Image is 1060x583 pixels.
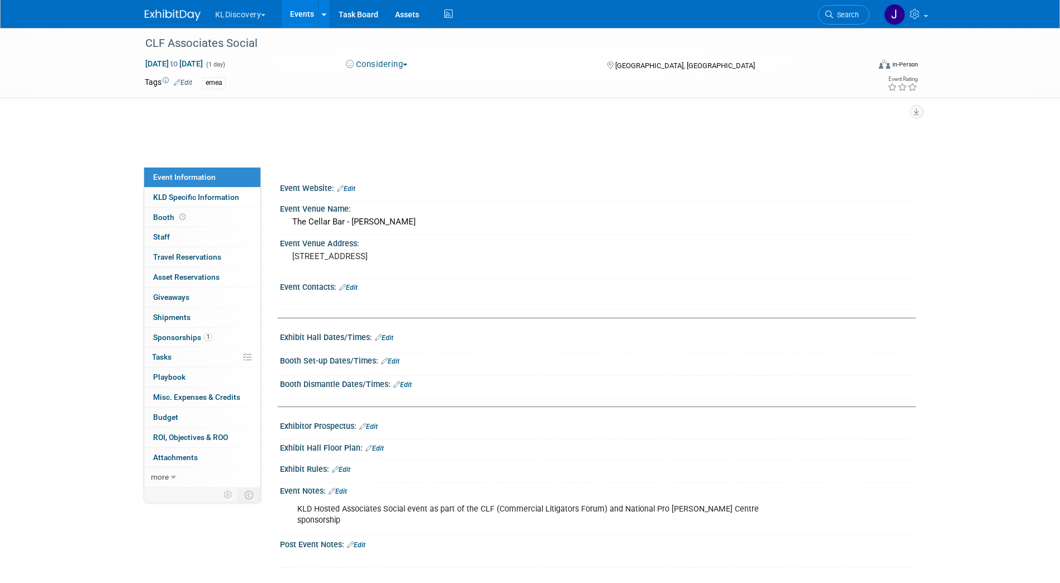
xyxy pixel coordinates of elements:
div: KLD Hosted Associates Social event as part of the CLF (Commercial Litigators Forum) and National ... [289,498,793,532]
a: Edit [393,381,412,389]
span: Booth [153,213,188,222]
a: Edit [174,79,192,87]
a: Asset Reservations [144,267,260,287]
div: Exhibit Rules: [280,461,916,475]
a: Edit [381,357,400,365]
a: Attachments [144,448,260,467]
a: Edit [337,185,355,193]
span: [DATE] [DATE] [145,59,203,69]
span: 1 [204,333,212,341]
a: Search [818,5,869,25]
a: Staff [144,227,260,247]
span: Search [833,11,859,19]
a: Edit [359,423,378,431]
a: Edit [365,445,384,452]
div: CLF Associates Social [141,34,853,54]
span: ROI, Objectives & ROO [153,433,228,442]
a: Edit [375,334,393,342]
span: Asset Reservations [153,273,220,281]
a: Sponsorships1 [144,328,260,347]
a: KLD Specific Information [144,188,260,207]
span: (1 day) [205,61,225,68]
span: Booth not reserved yet [177,213,188,221]
div: Exhibit Hall Floor Plan: [280,439,916,454]
span: Sponsorships [153,333,212,342]
a: ROI, Objectives & ROO [144,428,260,447]
div: Booth Dismantle Dates/Times: [280,376,916,390]
div: emea [202,77,226,89]
span: to [169,59,179,68]
a: Playbook [144,367,260,387]
a: Booth [144,208,260,227]
a: Misc. Expenses & Credits [144,388,260,407]
span: Event Information [153,173,216,181]
span: Misc. Expenses & Credits [153,393,240,402]
pre: [STREET_ADDRESS] [292,251,533,261]
span: Travel Reservations [153,252,221,261]
span: KLD Specific Information [153,193,239,202]
div: In-Person [892,60,918,69]
div: Post Event Notes: [280,536,916,551]
button: Considering [342,59,412,70]
div: Event Format [804,58,919,75]
div: Exhibit Hall Dates/Times: [280,329,916,343]
div: Event Contacts: [280,279,916,293]
div: The Cellar Bar - [PERSON_NAME] [288,213,907,231]
img: Format-Inperson.png [879,60,890,69]
span: Giveaways [153,293,189,302]
td: Personalize Event Tab Strip [218,488,238,502]
span: Staff [153,232,170,241]
div: Event Notes: [280,482,916,497]
a: Event Information [144,168,260,187]
div: Event Rating [887,77,918,82]
td: Toggle Event Tabs [237,488,260,502]
span: [GEOGRAPHIC_DATA], [GEOGRAPHIC_DATA] [615,61,755,70]
span: Playbook [153,372,186,381]
a: Edit [332,466,350,474]
a: Giveaways [144,288,260,307]
a: Budget [144,408,260,427]
span: Shipments [153,313,191,322]
div: Event Venue Address: [280,235,916,249]
a: Edit [347,541,365,549]
div: Exhibitor Prospectus: [280,418,916,432]
span: more [151,472,169,481]
a: Travel Reservations [144,247,260,267]
div: Event Venue Name: [280,200,916,214]
a: Shipments [144,308,260,327]
a: Edit [339,284,358,291]
img: Jaclyn Lee [884,4,905,25]
span: Budget [153,413,178,422]
span: Tasks [152,352,172,361]
div: Booth Set-up Dates/Times: [280,352,916,367]
td: Tags [145,77,192,89]
img: ExhibitDay [145,9,201,21]
div: Event Website: [280,180,916,194]
a: Edit [329,488,347,495]
a: more [144,467,260,487]
a: Tasks [144,347,260,367]
span: Attachments [153,453,198,462]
